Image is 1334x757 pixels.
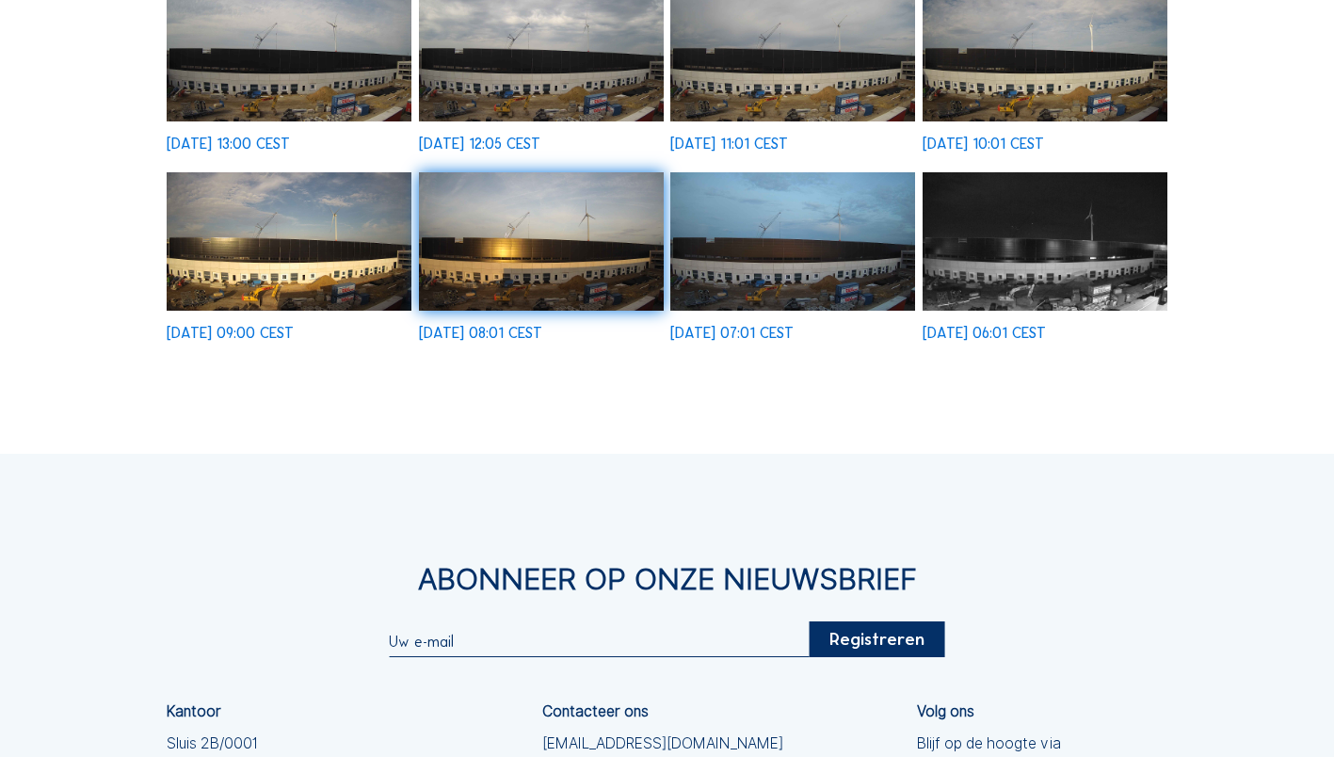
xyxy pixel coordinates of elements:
[670,137,788,152] div: [DATE] 11:01 CEST
[923,137,1044,152] div: [DATE] 10:01 CEST
[670,326,794,341] div: [DATE] 07:01 CEST
[389,632,809,650] input: Uw e-mail
[419,137,540,152] div: [DATE] 12:05 CEST
[167,172,411,311] img: image_53308528
[167,564,1167,593] div: Abonneer op onze nieuwsbrief
[167,704,221,719] div: Kantoor
[670,172,915,311] img: image_53307404
[167,137,290,152] div: [DATE] 13:00 CEST
[809,621,945,657] div: Registreren
[917,704,974,719] div: Volg ons
[419,172,664,311] img: image_53307969
[923,326,1046,341] div: [DATE] 06:01 CEST
[419,326,542,341] div: [DATE] 08:01 CEST
[542,704,649,719] div: Contacteer ons
[923,172,1167,311] img: image_53306836
[167,326,294,341] div: [DATE] 09:00 CEST
[542,733,783,754] a: [EMAIL_ADDRESS][DOMAIN_NAME]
